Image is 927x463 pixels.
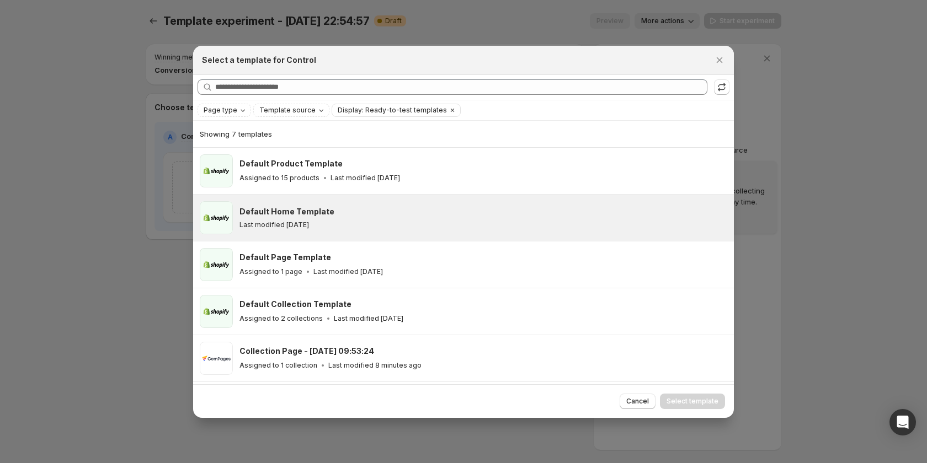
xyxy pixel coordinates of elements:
[332,104,447,116] button: Display: Ready-to-test templates
[239,174,319,182] p: Assigned to 15 products
[254,104,329,116] button: Template source
[204,106,237,115] span: Page type
[313,267,383,276] p: Last modified [DATE]
[889,409,916,435] div: Open Intercom Messenger
[338,106,447,115] span: Display: Ready-to-test templates
[200,248,233,281] img: Default Page Template
[200,295,233,328] img: Default Collection Template
[239,361,317,370] p: Assigned to 1 collection
[202,55,316,66] h2: Select a template for Control
[447,104,458,116] button: Clear
[712,52,727,68] button: Close
[239,267,302,276] p: Assigned to 1 page
[334,314,403,323] p: Last modified [DATE]
[328,361,422,370] p: Last modified 8 minutes ago
[200,201,233,234] img: Default Home Template
[620,394,656,409] button: Cancel
[331,174,400,182] p: Last modified [DATE]
[239,220,309,229] p: Last modified [DATE]
[239,206,334,217] h3: Default Home Template
[239,346,374,357] h3: Collection Page - [DATE] 09:53:24
[239,158,343,169] h3: Default Product Template
[239,314,323,323] p: Assigned to 2 collections
[239,252,331,263] h3: Default Page Template
[198,104,251,116] button: Page type
[200,130,272,138] span: Showing 7 templates
[200,154,233,187] img: Default Product Template
[239,299,351,310] h3: Default Collection Template
[626,397,649,406] span: Cancel
[259,106,316,115] span: Template source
